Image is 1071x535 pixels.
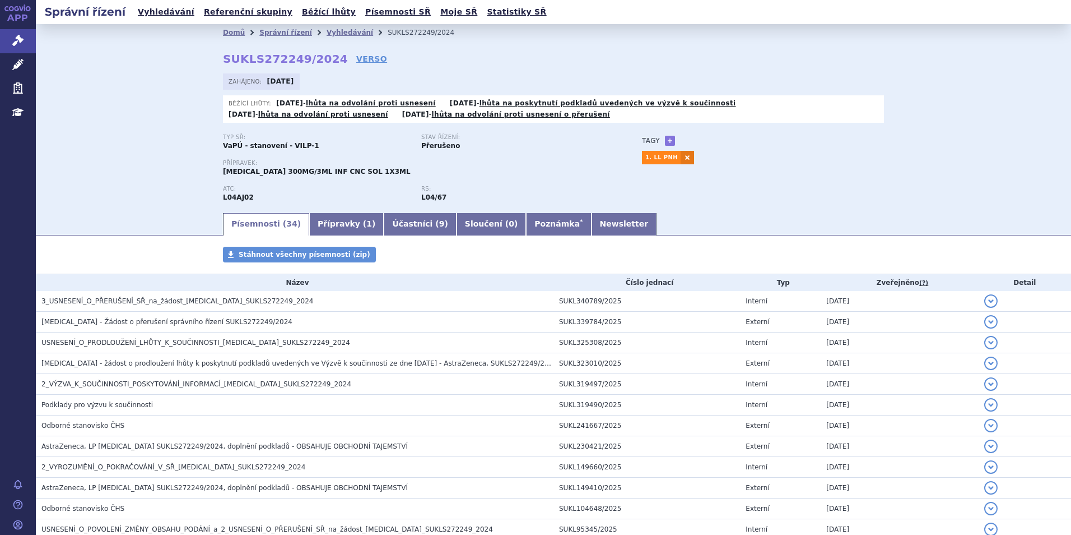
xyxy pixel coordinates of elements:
[984,398,998,412] button: detail
[553,478,740,499] td: SUKL149410/2025
[821,374,978,395] td: [DATE]
[984,357,998,370] button: detail
[276,99,436,108] p: -
[259,29,312,36] a: Správní řízení
[553,291,740,312] td: SUKL340789/2025
[309,213,384,236] a: Přípravky (1)
[439,219,445,228] span: 9
[223,213,309,236] a: Písemnosti (34)
[276,99,303,107] strong: [DATE]
[450,99,736,108] p: -
[223,247,376,262] a: Stáhnout všechny písemnosti (zip)
[41,463,305,471] span: 2_VYROZUMĚNÍ_O_POKRAČOVÁNÍ_V_SŘ_ULTOMIRIS_SUKLS272249_2024
[36,274,553,291] th: Název
[384,213,456,236] a: Účastníci (9)
[642,134,660,147] h3: Tagy
[457,213,526,236] a: Sloučení (0)
[229,99,273,108] span: Běžící lhůty:
[821,333,978,353] td: [DATE]
[388,24,469,41] li: SUKLS272249/2024
[984,419,998,432] button: detail
[746,297,767,305] span: Interní
[821,274,978,291] th: Zveřejněno
[450,99,477,107] strong: [DATE]
[286,219,297,228] span: 34
[229,110,388,119] p: -
[223,142,319,150] strong: VaPÚ - stanovení - VILP-1
[821,436,978,457] td: [DATE]
[984,481,998,495] button: detail
[821,395,978,416] td: [DATE]
[267,77,294,85] strong: [DATE]
[821,416,978,436] td: [DATE]
[553,274,740,291] th: Číslo jednací
[36,4,134,20] h2: Správní řízení
[746,442,769,450] span: Externí
[41,422,124,430] span: Odborné stanovisko ČHS
[553,333,740,353] td: SUKL325308/2025
[421,186,608,192] p: RS:
[509,219,514,228] span: 0
[553,312,740,333] td: SUKL339784/2025
[41,297,313,305] span: 3_USNESENÍ_O_PŘERUŠENÍ_SŘ_na_žádost_ULTOMIRIS_SUKLS272249_2024
[746,318,769,326] span: Externí
[41,525,493,533] span: USNESENÍ_O_POVOLENÍ_ZMĚNY_OBSAHU_PODÁNÍ_a_2_USNESENÍ_O_PŘERUŠENÍ_SŘ_na_žádost_ULTOMIRIS_SUKLS2722...
[821,291,978,312] td: [DATE]
[592,213,657,236] a: Newsletter
[362,4,434,20] a: Písemnosti SŘ
[41,505,124,513] span: Odborné stanovisko ČHS
[984,315,998,329] button: detail
[979,274,1071,291] th: Detail
[41,318,292,326] span: Ultomiris - Žádost o přerušení správního řízení SUKLS272249/2024
[327,29,373,36] a: Vyhledávání
[223,168,411,176] span: [MEDICAL_DATA] 300MG/3ML INF CNC SOL 1X3ML
[746,525,767,533] span: Interní
[984,336,998,349] button: detail
[239,251,370,259] span: Stáhnout všechny písemnosti (zip)
[41,484,408,492] span: AstraZeneca, LP Ultomiris SUKLS272249/2024, doplnění podkladů - OBSAHUJE OBCHODNÍ TAJEMSTVÍ
[41,380,351,388] span: 2_VÝZVA_K_SOUČINNOSTI_POSKYTOVÁNÍ_INFORMACÍ_ULTOMIRIS_SUKLS272249_2024
[746,484,769,492] span: Externí
[201,4,296,20] a: Referenční skupiny
[356,53,387,64] a: VERSO
[553,416,740,436] td: SUKL241667/2025
[984,377,998,391] button: detail
[299,4,359,20] a: Běžící lhůty
[41,401,153,409] span: Podklady pro výzvu k součinnosti
[229,110,255,118] strong: [DATE]
[223,29,245,36] a: Domů
[432,110,610,118] a: lhůta na odvolání proti usnesení o přerušení
[483,4,550,20] a: Statistiky SŘ
[746,359,769,367] span: Externí
[821,478,978,499] td: [DATE]
[134,4,198,20] a: Vyhledávání
[553,457,740,478] td: SUKL149660/2025
[919,279,928,287] abbr: (?)
[421,134,608,141] p: Stav řízení:
[223,134,410,141] p: Typ SŘ:
[41,359,557,367] span: Ultomiris - žádost o prodloužení lhůty k poskytnutí podkladů uvedených ve Výzvě k součinnosti ze ...
[740,274,821,291] th: Typ
[553,374,740,395] td: SUKL319497/2025
[746,505,769,513] span: Externí
[746,422,769,430] span: Externí
[665,136,675,146] a: +
[421,142,460,150] strong: Přerušeno
[984,294,998,308] button: detail
[821,312,978,333] td: [DATE]
[229,77,264,86] span: Zahájeno:
[223,52,348,66] strong: SUKLS272249/2024
[821,353,978,374] td: [DATE]
[223,193,254,201] strong: RAVULIZUMAB
[223,186,410,192] p: ATC:
[642,151,681,164] a: 1. LL PNH
[746,339,767,347] span: Interní
[746,401,767,409] span: Interní
[41,442,408,450] span: AstraZeneca, LP Ultomiris SUKLS272249/2024, doplnění podkladů - OBSAHUJE OBCHODNÍ TAJEMSTVÍ
[421,193,446,201] strong: ravulizumab
[984,440,998,453] button: detail
[258,110,388,118] a: lhůta na odvolání proti usnesení
[437,4,481,20] a: Moje SŘ
[526,213,591,236] a: Poznámka*
[402,110,610,119] p: -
